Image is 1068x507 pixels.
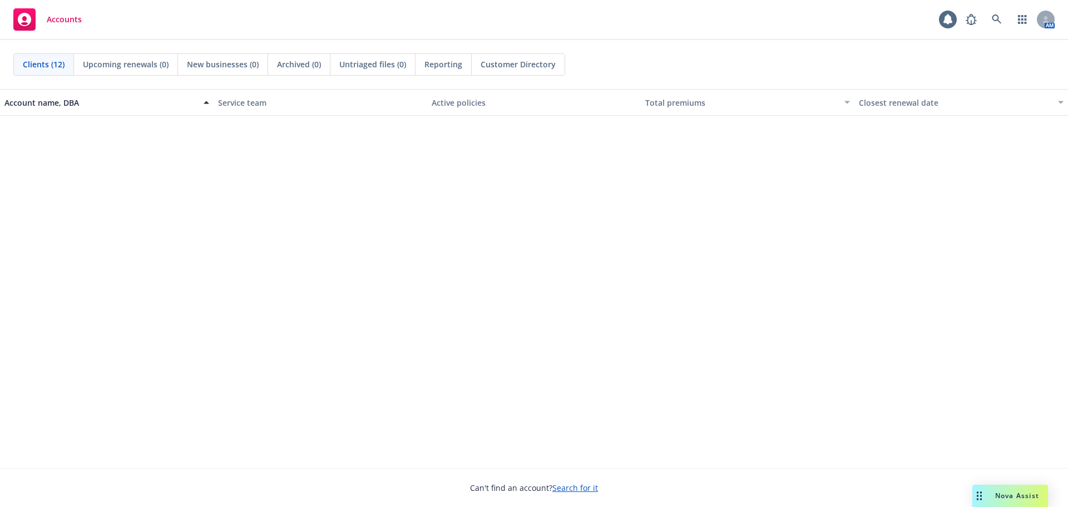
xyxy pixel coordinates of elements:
[4,97,197,109] div: Account name, DBA
[960,8,982,31] a: Report a Bug
[470,482,598,494] span: Can't find an account?
[277,58,321,70] span: Archived (0)
[83,58,169,70] span: Upcoming renewals (0)
[1011,8,1034,31] a: Switch app
[859,97,1051,109] div: Closest renewal date
[424,58,462,70] span: Reporting
[214,89,427,116] button: Service team
[481,58,556,70] span: Customer Directory
[432,97,636,109] div: Active policies
[339,58,406,70] span: Untriaged files (0)
[972,485,1048,507] button: Nova Assist
[552,483,598,493] a: Search for it
[645,97,838,109] div: Total premiums
[854,89,1068,116] button: Closest renewal date
[641,89,854,116] button: Total premiums
[986,8,1008,31] a: Search
[972,485,986,507] div: Drag to move
[427,89,641,116] button: Active policies
[995,491,1039,500] span: Nova Assist
[47,15,82,24] span: Accounts
[23,58,65,70] span: Clients (12)
[218,97,423,109] div: Service team
[187,58,259,70] span: New businesses (0)
[9,4,86,35] a: Accounts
